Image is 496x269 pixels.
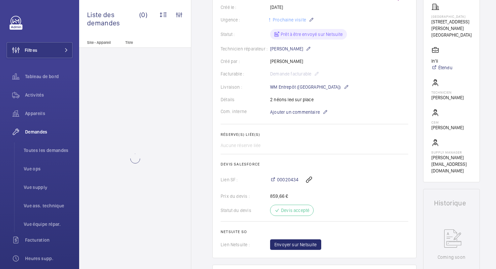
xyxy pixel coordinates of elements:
span: Vue supply [24,184,73,191]
p: Technicien [431,90,464,94]
span: Appareils [25,110,73,117]
span: Heures supp. [25,255,73,262]
p: [PERSON_NAME][EMAIL_ADDRESS][DOMAIN_NAME] [431,154,472,174]
p: Site - Appareil [79,40,123,45]
span: Activités [25,92,73,98]
span: Demandes [25,129,73,135]
span: Ajouter un commentaire [270,109,320,115]
p: [GEOGRAPHIC_DATA] [431,15,472,18]
p: Coming soon [438,254,465,260]
span: Liste des demandes [87,11,139,27]
h2: Réserve(s) liée(s) [221,132,408,137]
span: Filtres [25,47,37,53]
p: WM Entrepôt ([GEOGRAPHIC_DATA]) [270,83,349,91]
p: Titre [125,40,169,45]
p: [PERSON_NAME] [431,124,464,131]
span: Vue ass. technique [24,202,73,209]
p: [PERSON_NAME] [431,94,464,101]
p: CSM [431,120,464,124]
span: 00020434 [277,176,298,183]
h2: Netsuite SO [221,229,408,234]
p: [GEOGRAPHIC_DATA] [431,32,472,38]
span: Tableau de bord [25,73,73,80]
h2: Devis Salesforce [221,162,408,166]
a: 00020434 [270,176,298,183]
span: Facturation [25,237,73,243]
span: Vue ops [24,165,73,172]
button: Envoyer sur Netsuite [270,239,321,250]
a: Étendu [431,64,452,71]
span: Envoyer sur Netsuite [274,241,317,248]
h1: Historique [434,200,469,206]
span: Prochaine visite [271,17,306,22]
span: Vue équipe répar. [24,221,73,227]
p: [STREET_ADDRESS][PERSON_NAME] [431,18,472,32]
p: Supply manager [431,150,472,154]
button: Filtres [7,42,73,58]
p: In'li [431,58,452,64]
p: [PERSON_NAME] [270,45,311,53]
span: Toutes les demandes [24,147,73,154]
